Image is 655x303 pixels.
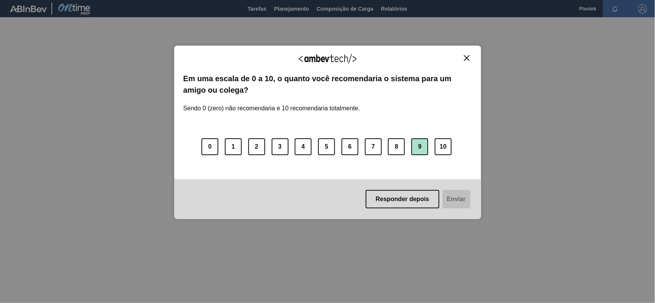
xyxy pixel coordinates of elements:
[464,55,470,61] img: Close
[411,138,428,155] button: 9
[225,138,242,155] button: 1
[318,138,335,155] button: 5
[183,73,472,96] label: Em uma escala de 0 a 10, o quanto você recomendaria o sistema para um amigo ou colega?
[248,138,265,155] button: 2
[272,138,289,155] button: 3
[201,138,218,155] button: 0
[435,138,452,155] button: 10
[365,138,382,155] button: 7
[366,190,439,208] button: Responder depois
[183,96,360,112] label: Sendo 0 (zero) não recomendaria e 10 recomendaria totalmente.
[299,54,356,64] img: Logo Ambevtech
[462,55,472,61] button: Close
[342,138,358,155] button: 6
[295,138,312,155] button: 4
[388,138,405,155] button: 8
